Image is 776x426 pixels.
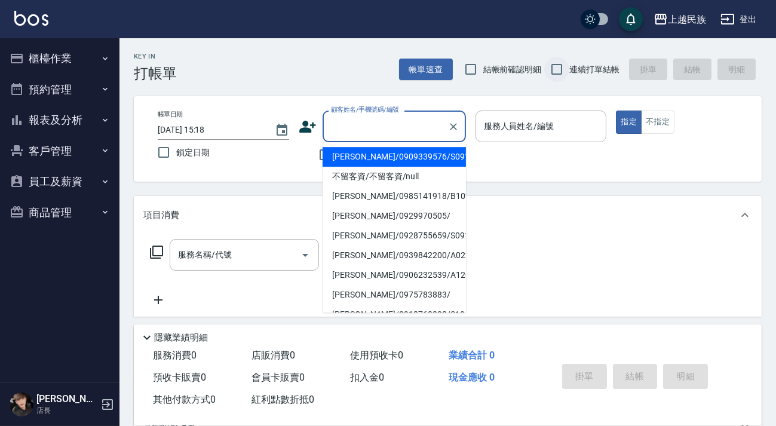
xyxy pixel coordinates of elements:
button: 上越民族 [649,7,711,32]
button: 櫃檯作業 [5,43,115,74]
img: Person [10,393,33,416]
label: 帳單日期 [158,110,183,119]
img: Logo [14,11,48,26]
span: 業績合計 0 [449,350,495,361]
span: 店販消費 0 [251,350,295,361]
span: 鎖定日期 [176,146,210,159]
label: 顧客姓名/手機號碼/編號 [331,105,399,114]
li: [PERSON_NAME]/0939842200/A022011 [323,246,466,265]
li: [PERSON_NAME]/0918768808/S100722 [323,305,466,324]
span: 會員卡販賣 0 [251,372,305,383]
button: 不指定 [641,111,674,134]
button: 報表及分析 [5,105,115,136]
li: [PERSON_NAME]/0985141918/B102621 [323,186,466,206]
div: 上越民族 [668,12,706,27]
p: 店長 [36,405,97,416]
span: 其他付款方式 0 [153,394,216,405]
li: [PERSON_NAME]/0906232539/A120311 [323,265,466,285]
span: 使用預收卡 0 [350,350,403,361]
button: Clear [445,118,462,135]
button: 帳單速查 [399,59,453,81]
h5: [PERSON_NAME] [36,393,97,405]
li: [PERSON_NAME]/0928755659/S091311 [323,226,466,246]
button: Open [296,246,315,265]
button: Choose date, selected date is 2025-08-10 [268,116,296,145]
span: 結帳前確認明細 [483,63,542,76]
li: [PERSON_NAME]/0929970505/ [323,206,466,226]
button: 商品管理 [5,197,115,228]
div: 項目消費 [134,196,762,234]
h3: 打帳單 [134,65,177,82]
button: save [619,7,643,31]
button: 客戶管理 [5,136,115,167]
button: 指定 [616,111,642,134]
span: 扣入金 0 [350,372,384,383]
button: 預約管理 [5,74,115,105]
span: 服務消費 0 [153,350,197,361]
span: 現金應收 0 [449,372,495,383]
h2: Key In [134,53,177,60]
li: [PERSON_NAME]/0909339576/S091113 [323,147,466,167]
span: 連續打單結帳 [569,63,619,76]
input: YYYY/MM/DD hh:mm [158,120,263,140]
p: 項目消費 [143,209,179,222]
li: [PERSON_NAME]/0975783883/ [323,285,466,305]
button: 員工及薪資 [5,166,115,197]
button: 登出 [716,8,762,30]
span: 紅利點數折抵 0 [251,394,314,405]
span: 預收卡販賣 0 [153,372,206,383]
li: 不留客資/不留客資/null [323,167,466,186]
p: 隱藏業績明細 [154,332,208,344]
